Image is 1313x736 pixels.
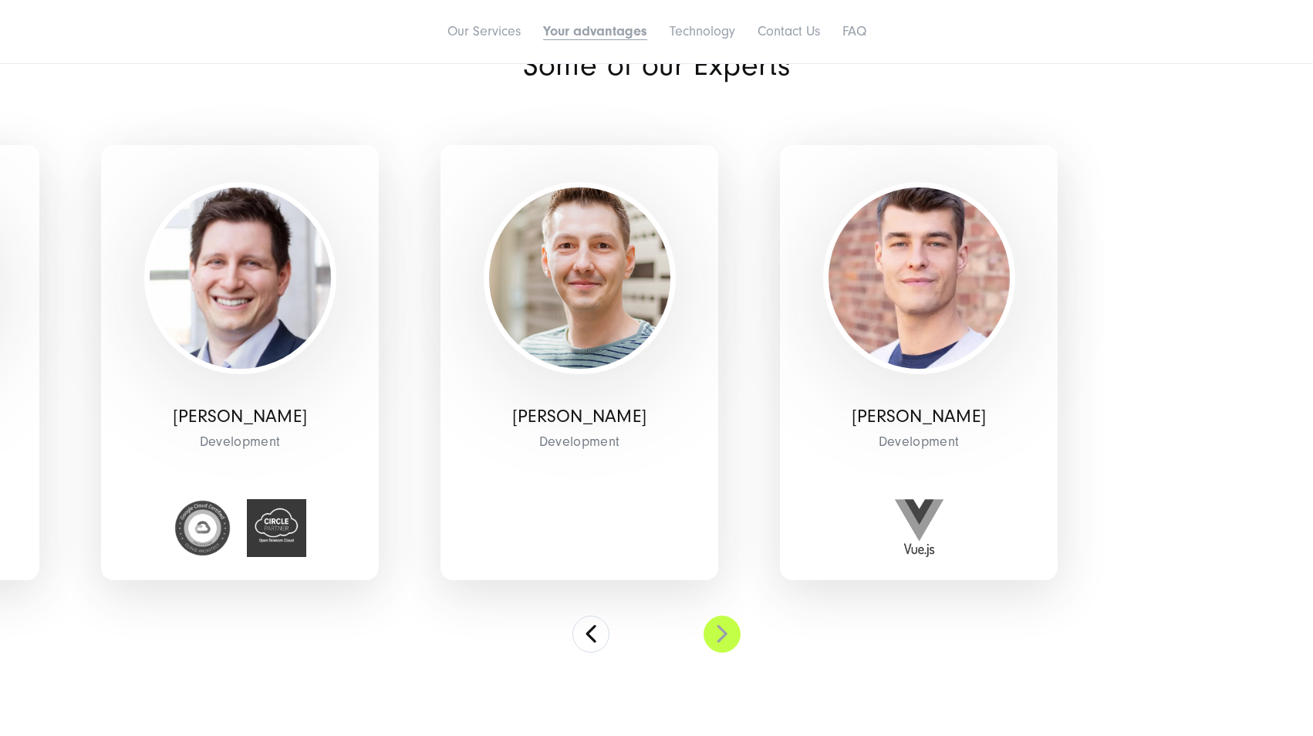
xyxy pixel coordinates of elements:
img: Kevin Szabò - Knowledge Lead Enterprise Architecture & Senior Developer - SUNZINET [150,187,331,369]
a: Your advantages [543,23,647,39]
a: Our Services [447,23,521,39]
p: [PERSON_NAME] [113,406,367,428]
a: FAQ [842,23,866,39]
img: vue.js Agentur - Agentur für Web Entwicklung SUNZINET [890,499,948,557]
a: Contact Us [758,23,820,39]
p: [PERSON_NAME] [792,406,1046,428]
img: Circle Partner Open Telekom Open Telekom Cloud Logo auf Magenta Hintergrund [247,499,307,557]
img: Stephan Schmitz - Product Owner & Knowledge Lead JavaScript Frameworks - SUNZINET [489,187,670,369]
h2: Web Development Agency SUNZINET: Some of our Experts [309,22,1004,80]
img: google-professional-cloud-architect-digitalagentur-SUNZINET [174,499,231,557]
p: [PERSON_NAME] [452,406,707,428]
span: Development [792,430,1046,454]
img: kajetan [829,187,1010,369]
span: Development [452,430,707,454]
span: Development [113,430,367,454]
a: Technology [670,23,735,39]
